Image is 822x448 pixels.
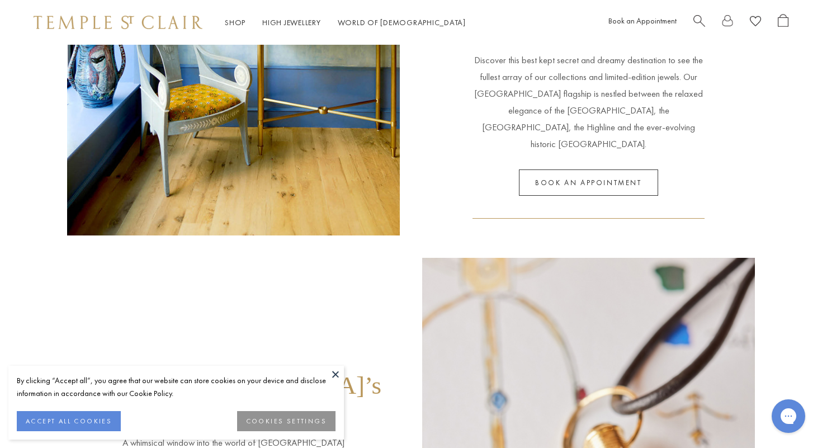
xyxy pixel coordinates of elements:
div: By clicking “Accept all”, you agree that our website can store cookies on your device and disclos... [17,374,336,400]
img: Temple St. Clair [34,16,202,29]
a: Search [693,14,705,31]
a: ShopShop [225,17,245,27]
a: High JewelleryHigh Jewellery [262,17,321,27]
iframe: Gorgias live chat messenger [766,395,811,437]
a: Book an appointment [519,169,658,196]
a: Book an Appointment [608,16,677,26]
a: Open Shopping Bag [778,14,788,31]
nav: Main navigation [225,16,466,30]
button: COOKIES SETTINGS [237,411,336,431]
p: Discover this best kept secret and dreamy destination to see the fullest array of our collections... [473,30,705,153]
button: ACCEPT ALL COOKIES [17,411,121,431]
a: View Wishlist [750,14,761,31]
a: World of [DEMOGRAPHIC_DATA]World of [DEMOGRAPHIC_DATA] [338,17,466,27]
